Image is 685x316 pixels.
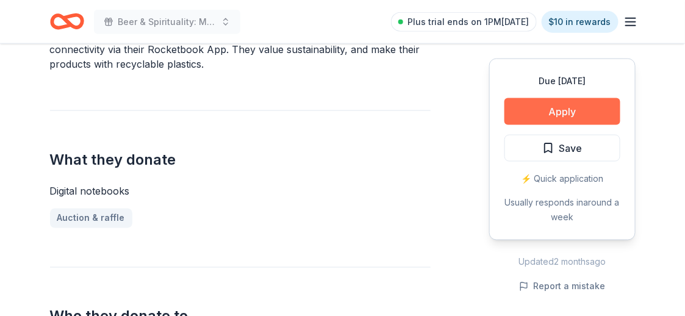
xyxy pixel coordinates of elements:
button: Apply [504,98,620,125]
button: Save [504,135,620,162]
div: Updated 2 months ago [489,255,636,270]
span: Save [559,140,583,156]
button: Beer & Spirituality: Meet & Mingle [94,10,240,34]
a: Auction & raffle [50,209,132,228]
a: $10 in rewards [542,11,619,33]
a: Plus trial ends on 1PM[DATE] [391,12,537,32]
button: Report a mistake [519,279,606,294]
div: Due [DATE] [504,74,620,88]
span: Plus trial ends on 1PM[DATE] [408,15,529,29]
div: Usually responds in around a week [504,196,620,225]
div: ⚡️ Quick application [504,171,620,186]
div: Digital notebooks [50,184,431,199]
a: Home [50,7,84,36]
h2: What they donate [50,150,431,170]
span: Beer & Spirituality: Meet & Mingle [118,15,216,29]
